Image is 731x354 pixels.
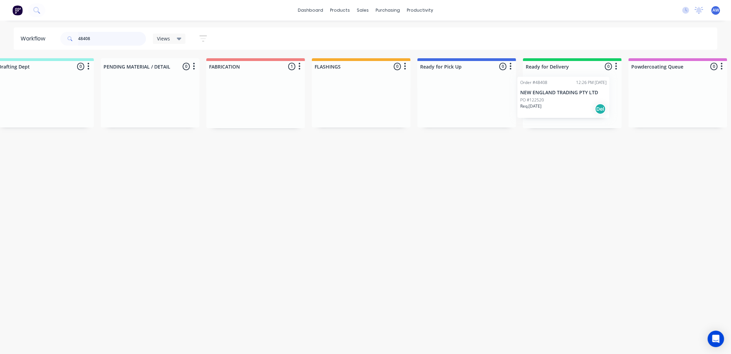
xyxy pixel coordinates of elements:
[403,5,437,15] div: productivity
[353,5,372,15] div: sales
[21,35,49,43] div: Workflow
[157,35,170,42] span: Views
[327,5,353,15] div: products
[12,5,23,15] img: Factory
[708,331,724,347] div: Open Intercom Messenger
[78,32,146,46] input: Search for orders...
[372,5,403,15] div: purchasing
[294,5,327,15] a: dashboard
[712,7,719,13] span: AW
